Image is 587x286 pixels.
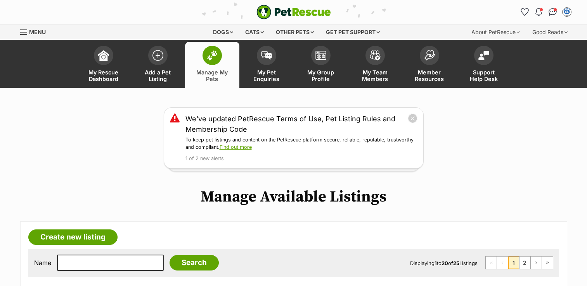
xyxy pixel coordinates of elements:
[315,51,326,60] img: group-profile-icon-3fa3cf56718a62981997c0bc7e787c4b2cf8bcc04b72c1350f741eb67cf2f40e.svg
[497,257,508,269] span: Previous page
[402,42,457,88] a: Member Resources
[442,260,448,266] strong: 20
[152,50,163,61] img: add-pet-listing-icon-0afa8454b4691262ce3f59096e99ab1cd57d4a30225e0717b998d2c9b9846f56.svg
[86,69,121,82] span: My Rescue Dashboard
[358,69,393,82] span: My Team Members
[170,255,219,270] input: Search
[98,50,109,61] img: dashboard-icon-eb2f2d2d3e046f16d808141f083e7271f6b2e854fb5c12c21221c1fb7104beca.svg
[527,24,573,40] div: Good Reads
[508,257,519,269] span: Page 1
[561,6,573,18] button: My account
[207,50,218,60] img: manage-my-pets-icon-02211641906a0b7f246fdf0571729dbe1e7629f14944591b6c1af311fb30b64b.svg
[185,155,417,162] p: 1 of 2 new alerts
[294,42,348,88] a: My Group Profile
[424,50,435,60] img: member-resources-icon-8e73f808a243e03378d46382f2149f9095a855e16c252ad45f914b54edf8863c.svg
[249,69,284,82] span: My Pet Enquiries
[485,256,553,269] nav: Pagination
[256,5,331,19] img: logo-e224e6f780fb5917bec1dbf3a21bbac754714ae5b6737aabdf751b685950b380.svg
[408,114,417,123] button: close
[519,257,530,269] a: Page 2
[185,136,417,151] p: To keep pet listings and content on the PetRescue platform secure, reliable, reputable, trustwort...
[20,24,51,38] a: Menu
[76,42,131,88] a: My Rescue Dashboard
[519,6,531,18] a: Favourites
[185,42,239,88] a: Manage My Pets
[140,69,175,82] span: Add a Pet Listing
[531,257,542,269] a: Next page
[131,42,185,88] a: Add a Pet Listing
[533,6,545,18] button: Notifications
[261,51,272,60] img: pet-enquiries-icon-7e3ad2cf08bfb03b45e93fb7055b45f3efa6380592205ae92323e6603595dc1f.svg
[453,260,459,266] strong: 25
[34,259,51,266] label: Name
[410,260,478,266] span: Displaying to of Listings
[256,5,331,19] a: PetRescue
[370,50,381,60] img: team-members-icon-5396bd8760b3fe7c0b43da4ab00e1e3bb1a5d9ba89233759b79545d2d3fc5d0d.svg
[547,6,559,18] a: Conversations
[412,69,447,82] span: Member Resources
[486,257,497,269] span: First page
[542,257,553,269] a: Last page
[478,51,489,60] img: help-desk-icon-fdf02630f3aa405de69fd3d07c3f3aa587a6932b1a1747fa1d2bba05be0121f9.svg
[240,24,269,40] div: Cats
[29,29,46,35] span: Menu
[28,229,118,245] a: Create new listing
[220,144,252,150] a: Find out more
[208,24,239,40] div: Dogs
[435,260,437,266] strong: 1
[519,6,573,18] ul: Account quick links
[466,24,525,40] div: About PetRescue
[457,42,511,88] a: Support Help Desk
[320,24,385,40] div: Get pet support
[270,24,319,40] div: Other pets
[563,8,571,16] img: Mary Geyer profile pic
[348,42,402,88] a: My Team Members
[195,69,230,82] span: Manage My Pets
[239,42,294,88] a: My Pet Enquiries
[535,8,542,16] img: notifications-46538b983faf8c2785f20acdc204bb7945ddae34d4c08c2a6579f10ce5e182be.svg
[549,8,557,16] img: chat-41dd97257d64d25036548639549fe6c8038ab92f7586957e7f3b1b290dea8141.svg
[466,69,501,82] span: Support Help Desk
[185,114,408,134] a: We've updated PetRescue Terms of Use, Pet Listing Rules and Membership Code
[303,69,338,82] span: My Group Profile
